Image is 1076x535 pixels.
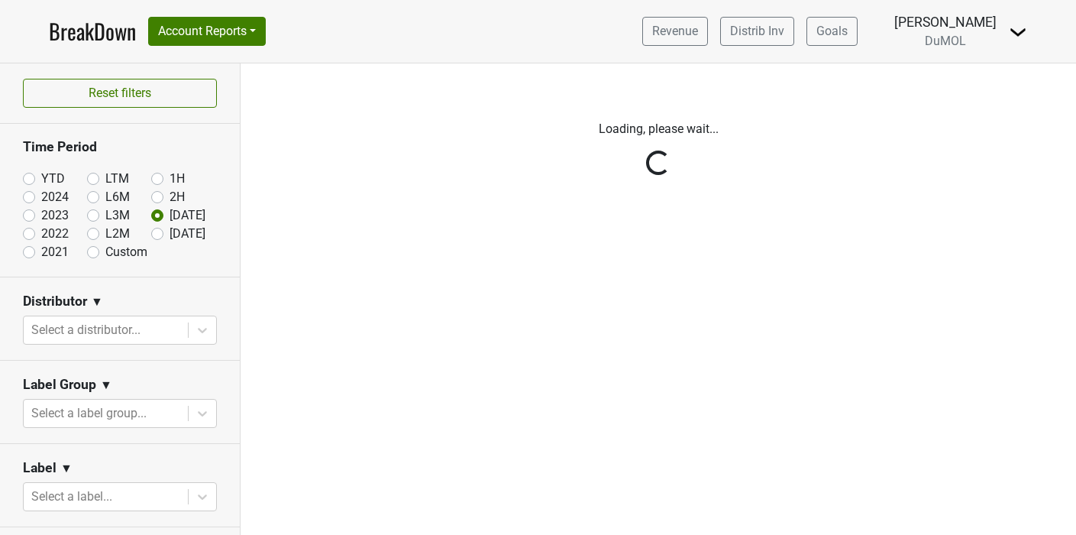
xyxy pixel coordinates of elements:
[806,17,858,46] a: Goals
[148,17,266,46] button: Account Reports
[642,17,708,46] a: Revenue
[1009,23,1027,41] img: Dropdown Menu
[894,12,997,32] div: [PERSON_NAME]
[49,15,136,47] a: BreakDown
[720,17,794,46] a: Distrib Inv
[925,34,966,48] span: DuMOL
[252,120,1065,138] p: Loading, please wait...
